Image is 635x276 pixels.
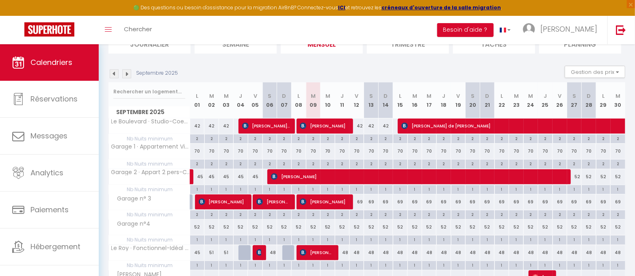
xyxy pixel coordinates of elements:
div: 2 [277,134,291,142]
abbr: S [572,92,576,100]
div: 1 [379,185,393,193]
th: 26 [553,82,567,119]
div: 2 [611,134,625,142]
div: 1 [596,185,611,193]
div: 52 [234,220,248,235]
a: Chercher [118,16,158,44]
a: ICI [338,4,345,11]
div: 69 [494,194,509,209]
abbr: V [457,92,460,100]
div: 42 [219,119,234,134]
button: Besoin d'aide ? [437,23,494,37]
th: 05 [248,82,262,119]
abbr: S [471,92,475,100]
div: 69 [524,194,538,209]
div: 70 [306,144,321,159]
span: [PERSON_NAME] [540,24,597,34]
div: 2 [321,160,335,167]
div: 2 [393,160,407,167]
div: 2 [582,160,596,167]
div: 2 [379,160,393,167]
div: 2 [538,134,553,142]
div: 2 [422,160,436,167]
div: 2 [205,160,219,167]
div: 1 [509,185,523,193]
div: 1 [248,185,262,193]
div: 2 [553,134,567,142]
div: 52 [277,220,292,235]
div: 45 [234,169,248,184]
th: 11 [335,82,350,119]
input: Rechercher un logement... [113,84,185,99]
div: 45 [190,169,205,184]
div: 2 [480,160,494,167]
div: 69 [436,194,451,209]
div: 45 [204,169,219,184]
div: 2 [277,210,291,218]
div: 2 [611,160,625,167]
div: 2 [248,160,262,167]
div: 2 [306,134,321,142]
div: 42 [379,119,393,134]
div: 2 [379,134,393,142]
div: 2 [205,210,219,218]
div: 42 [190,119,205,134]
th: 25 [538,82,553,119]
abbr: J [340,92,344,100]
div: 2 [219,210,233,218]
abbr: V [558,92,561,100]
span: Messages [30,131,67,141]
div: 2 [219,160,233,167]
div: 52 [611,169,625,184]
div: 52 [379,220,393,235]
div: 1 [422,185,436,193]
span: Nb Nuits minimum [109,185,190,194]
div: 2 [393,134,407,142]
div: 1 [524,185,538,193]
div: 2 [524,160,538,167]
div: 2 [205,134,219,142]
th: 17 [422,82,437,119]
div: 2 [451,134,466,142]
th: 03 [219,82,234,119]
div: 2 [248,134,262,142]
span: Septembre 2025 [109,106,190,118]
button: Ouvrir le widget de chat LiveChat [7,3,31,28]
th: 23 [509,82,524,119]
div: 42 [204,119,219,134]
p: Septembre 2025 [136,69,178,77]
div: 2 [379,210,393,218]
div: 2 [509,210,523,218]
div: 2 [335,210,349,218]
div: 2 [335,134,349,142]
span: Analytics [30,168,63,178]
div: 2 [277,160,291,167]
div: 2 [437,160,451,167]
div: 70 [234,144,248,159]
abbr: J [239,92,242,100]
div: 2 [582,134,596,142]
div: 2 [321,210,335,218]
div: 1 [567,185,581,193]
span: Garage n°4 [110,220,153,229]
div: 52 [321,220,335,235]
div: 69 [349,194,364,209]
div: 1 [350,185,364,193]
abbr: M [412,92,417,100]
div: 70 [349,144,364,159]
div: 2 [364,134,378,142]
th: 02 [204,82,219,119]
th: 29 [596,82,611,119]
div: 69 [480,194,495,209]
div: 69 [379,194,393,209]
div: 1 [321,185,335,193]
div: 2 [596,160,611,167]
div: 2 [350,160,364,167]
div: 1 [306,185,321,193]
div: 2 [422,134,436,142]
th: 08 [291,82,306,119]
div: 70 [553,144,567,159]
span: Nb Nuits minimum [109,210,190,219]
div: 70 [436,144,451,159]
